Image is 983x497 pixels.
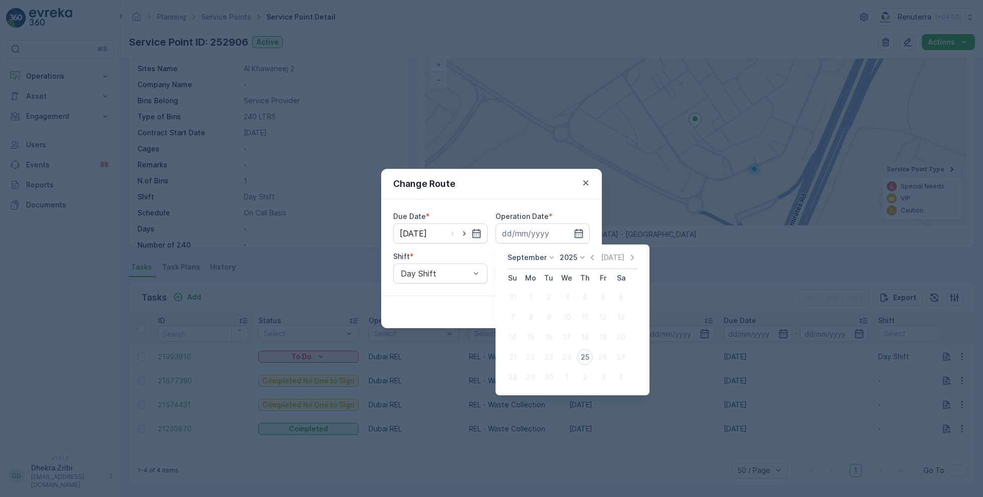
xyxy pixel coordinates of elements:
[595,329,611,345] div: 19
[576,269,594,287] th: Thursday
[594,269,612,287] th: Friday
[505,369,521,385] div: 28
[508,253,547,263] p: September
[559,349,575,365] div: 24
[613,369,629,385] div: 4
[393,212,426,220] label: Due Date
[393,177,455,191] p: Change Route
[523,329,539,345] div: 15
[505,349,521,365] div: 21
[613,329,629,345] div: 20
[559,309,575,325] div: 10
[601,253,624,263] p: [DATE]
[505,309,521,325] div: 7
[595,349,611,365] div: 26
[595,289,611,305] div: 5
[560,253,577,263] p: 2025
[577,369,593,385] div: 2
[613,309,629,325] div: 13
[541,329,557,345] div: 16
[393,252,410,261] label: Shift
[541,349,557,365] div: 23
[613,349,629,365] div: 27
[577,289,593,305] div: 4
[541,289,557,305] div: 2
[393,223,487,243] input: dd/mm/yyyy
[558,269,576,287] th: Wednesday
[595,369,611,385] div: 3
[612,269,630,287] th: Saturday
[505,329,521,345] div: 14
[613,289,629,305] div: 6
[505,289,521,305] div: 31
[522,269,540,287] th: Monday
[540,269,558,287] th: Tuesday
[496,212,549,220] label: Operation Date
[559,289,575,305] div: 3
[559,369,575,385] div: 1
[541,309,557,325] div: 9
[523,349,539,365] div: 22
[523,289,539,305] div: 1
[523,309,539,325] div: 8
[595,309,611,325] div: 12
[559,329,575,345] div: 17
[541,369,557,385] div: 30
[577,309,593,325] div: 11
[496,223,590,243] input: dd/mm/yyyy
[577,329,593,345] div: 18
[577,349,593,365] div: 25
[504,269,522,287] th: Sunday
[523,369,539,385] div: 29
